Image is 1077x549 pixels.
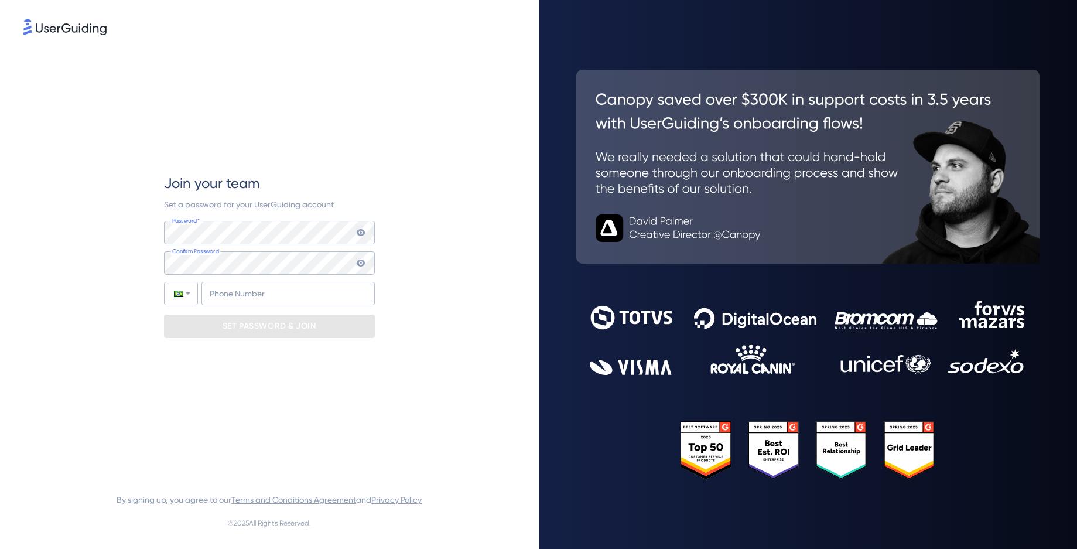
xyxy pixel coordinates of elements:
[231,495,356,504] a: Terms and Conditions Agreement
[201,282,375,305] input: Phone Number
[576,70,1040,264] img: 26c0aa7c25a843aed4baddd2b5e0fa68.svg
[681,421,935,480] img: 25303e33045975176eb484905ab012ff.svg
[165,282,197,305] div: Brazil: + 55
[223,317,316,336] p: SET PASSWORD & JOIN
[590,301,1025,375] img: 9302ce2ac39453076f5bc0f2f2ca889b.svg
[23,19,107,35] img: 8faab4ba6bc7696a72372aa768b0286c.svg
[117,493,422,507] span: By signing up, you agree to our and
[164,200,334,209] span: Set a password for your UserGuiding account
[371,495,422,504] a: Privacy Policy
[228,516,311,530] span: © 2025 All Rights Reserved.
[164,174,259,193] span: Join your team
